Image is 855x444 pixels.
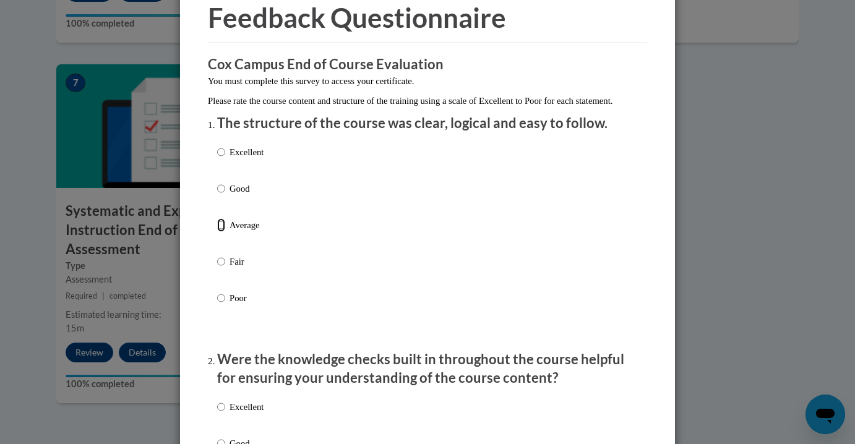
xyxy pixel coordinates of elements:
[217,218,225,232] input: Average
[217,114,638,133] p: The structure of the course was clear, logical and easy to follow.
[217,145,225,159] input: Excellent
[217,400,225,414] input: Excellent
[217,182,225,195] input: Good
[230,182,264,195] p: Good
[217,350,638,388] p: Were the knowledge checks built in throughout the course helpful for ensuring your understanding ...
[217,291,225,305] input: Poor
[208,55,647,74] h3: Cox Campus End of Course Evaluation
[230,255,264,268] p: Fair
[230,145,264,159] p: Excellent
[230,291,264,305] p: Poor
[208,1,506,33] span: Feedback Questionnaire
[230,400,264,414] p: Excellent
[230,218,264,232] p: Average
[208,94,647,108] p: Please rate the course content and structure of the training using a scale of Excellent to Poor f...
[208,74,647,88] p: You must complete this survey to access your certificate.
[217,255,225,268] input: Fair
